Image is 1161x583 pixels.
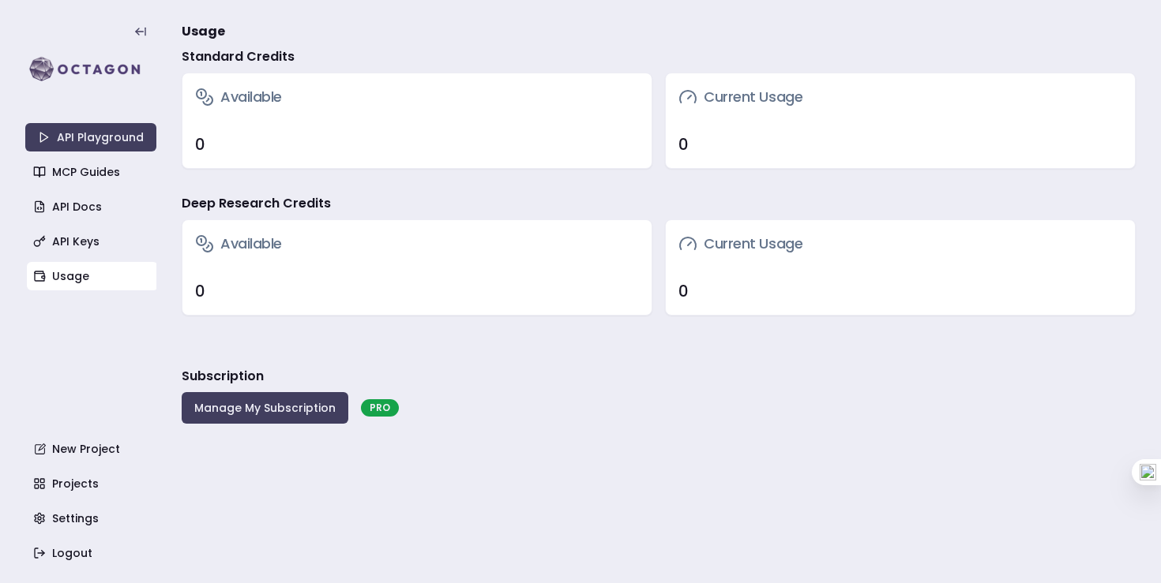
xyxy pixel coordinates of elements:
h3: Subscription [182,367,264,386]
h4: Standard Credits [182,47,295,66]
a: New Project [27,435,158,463]
a: Usage [27,262,158,290]
a: API Playground [25,123,156,151]
h4: Deep Research Credits [182,194,331,213]
a: Projects [27,469,158,498]
div: 0 [195,280,639,302]
a: Logout [27,539,158,567]
h3: Current Usage [678,86,802,108]
h3: Current Usage [678,233,802,255]
a: Settings [27,504,158,533]
img: one_i.png [1140,464,1156,480]
span: Usage [182,22,225,41]
a: MCP Guides [27,158,158,186]
div: 0 [678,280,1122,302]
a: API Keys [27,227,158,256]
h3: Available [195,233,282,255]
a: API Docs [27,192,158,221]
h3: Available [195,86,282,108]
img: logo-rect-yK7x_WSZ.svg [25,54,156,85]
button: Manage My Subscription [182,392,348,424]
div: 0 [195,133,639,155]
div: PRO [361,399,399,417]
div: 0 [678,133,1122,155]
